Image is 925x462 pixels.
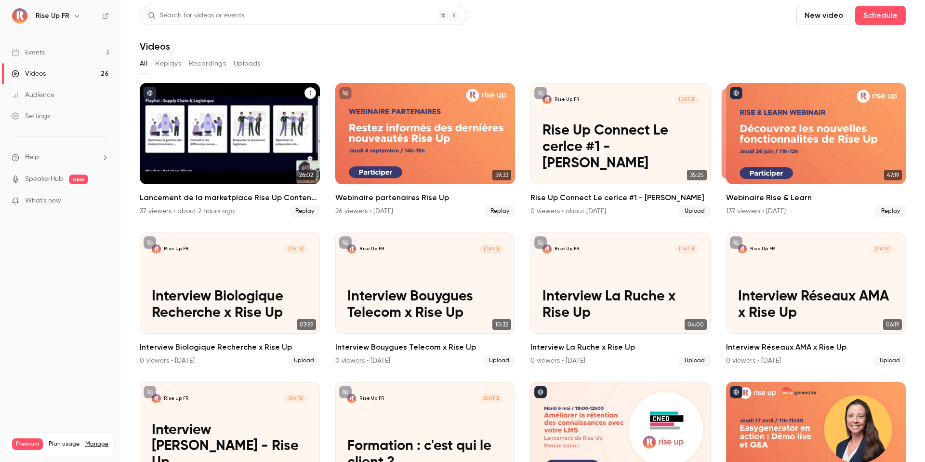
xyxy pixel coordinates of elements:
[164,395,189,402] p: Rise Up FR
[335,83,515,217] li: Webinaire partenaires Rise Up
[144,386,156,398] button: unpublished
[730,87,742,99] button: published
[284,245,307,254] span: [DATE]
[726,83,906,217] a: 47:1947:19Webinaire Rise & Learn137 viewers • [DATE]Replay
[555,246,580,252] p: Rise Up FR
[25,196,61,206] span: What's new
[12,438,43,450] span: Premium
[738,245,747,254] img: Interview Réseaux AMA x Rise Up
[871,245,894,254] span: [DATE]
[738,289,894,322] p: Interview Réseaux AMA x Rise Up
[189,56,226,71] button: Recordings
[335,356,390,366] div: 0 viewers • [DATE]
[140,56,147,71] button: All
[530,232,711,367] a: Interview La Ruche x Rise UpRise Up FR[DATE]Interview La Ruche x Rise Up04:00Interview La Ruche x...
[339,386,352,398] button: unpublished
[359,246,384,252] p: Rise Up FR
[534,87,547,99] button: unpublished
[542,123,698,172] p: Rise Up Connect Le cerlce #1 - [PERSON_NAME]
[140,83,320,217] li: Lancement de la marketplace Rise Up Content & présentation des Content Playlists
[140,232,320,367] li: Interview Biologique Recherche x Rise Up
[140,41,170,52] h1: Videos
[884,170,902,180] span: 47:19
[679,355,711,367] span: Upload
[347,394,357,403] img: Formation : c'est qui le client ?
[148,11,244,21] div: Search for videos or events
[492,319,511,330] span: 10:32
[297,319,316,330] span: 07:59
[155,56,181,71] button: Replays
[542,95,552,104] img: Rise Up Connect Le cerlce #1 - Thierry Bonetto
[144,87,156,99] button: published
[140,206,235,216] div: 37 viewers • about 2 hours ago
[284,394,307,403] span: [DATE]
[796,6,851,25] button: New video
[542,245,552,254] img: Interview La Ruche x Rise Up
[679,205,711,217] span: Upload
[726,356,781,366] div: 0 viewers • [DATE]
[492,170,511,180] span: 59:33
[530,83,711,217] li: Rise Up Connect Le cerlce #1 - Thierry Bonetto
[144,236,156,249] button: unpublished
[483,355,515,367] span: Upload
[675,95,698,104] span: [DATE]
[485,205,515,217] span: Replay
[288,355,320,367] span: Upload
[152,245,161,254] img: Interview Biologique Recherche x Rise Up
[339,236,352,249] button: unpublished
[726,83,906,217] li: Webinaire Rise & Learn
[12,69,46,79] div: Videos
[97,197,109,205] iframe: Noticeable Trigger
[335,206,393,216] div: 26 viewers • [DATE]
[530,192,711,204] h2: Rise Up Connect Le cerlce #1 - [PERSON_NAME]
[140,6,906,456] section: Videos
[12,8,27,24] img: Rise Up FR
[85,440,108,448] a: Manage
[140,192,320,204] h2: Lancement de la marketplace Rise Up Content & présentation des Content Playlists
[234,56,261,71] button: Uploads
[874,355,906,367] span: Upload
[347,245,357,254] img: Interview Bouygues Telecom x Rise Up
[339,87,352,99] button: unpublished
[530,232,711,367] li: Interview La Ruche x Rise Up
[49,440,79,448] span: Plan usage
[750,246,775,252] p: Rise Up FR
[12,48,45,57] div: Events
[883,319,902,330] span: 06:19
[335,192,515,204] h2: Webinaire partenaires Rise Up
[12,152,109,163] li: help-dropdown-opener
[140,83,320,217] a: 26:02Lancement de la marketplace Rise Up Content & présentation des Content Playlists37 viewers •...
[530,341,711,353] h2: Interview La Ruche x Rise Up
[25,174,63,184] a: SpeakerHub
[726,341,906,353] h2: Interview Réseaux AMA x Rise Up
[359,395,384,402] p: Rise Up FR
[480,245,503,254] span: [DATE]
[730,386,742,398] button: published
[730,236,742,249] button: unpublished
[335,232,515,367] li: Interview Bouygues Telecom x Rise Up
[530,83,711,217] a: Rise Up Connect Le cerlce #1 - Thierry BonettoRise Up FR[DATE]Rise Up Connect Le cerlce #1 - [PER...
[347,289,503,322] p: Interview Bouygues Telecom x Rise Up
[335,232,515,367] a: Interview Bouygues Telecom x Rise UpRise Up FR[DATE]Interview Bouygues Telecom x Rise Up10:32Inte...
[726,232,906,367] a: Interview Réseaux AMA x Rise UpRise Up FR[DATE]Interview Réseaux AMA x Rise Up06:19Interview Re...
[534,386,547,398] button: published
[140,232,320,367] a: Interview Biologique Recherche x Rise UpRise Up FR[DATE]Interview Biologique Recherche x Rise Up0...
[140,356,195,366] div: 0 viewers • [DATE]
[530,356,585,366] div: 0 viewers • [DATE]
[152,394,161,403] img: Interview Yannig Raffenel - Rise Up
[687,170,707,180] span: 35:25
[542,289,698,322] p: Interview La Ruche x Rise Up
[296,170,316,180] span: 26:02
[555,96,580,103] p: Rise Up FR
[12,90,54,100] div: Audience
[140,341,320,353] h2: Interview Biologique Recherche x Rise Up
[164,246,189,252] p: Rise Up FR
[290,205,320,217] span: Replay
[534,236,547,249] button: unpublished
[530,206,606,216] div: 0 viewers • about [DATE]
[675,245,698,254] span: [DATE]
[69,175,88,184] span: new
[480,394,503,403] span: [DATE]
[685,319,707,330] span: 04:00
[12,111,50,121] div: Settings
